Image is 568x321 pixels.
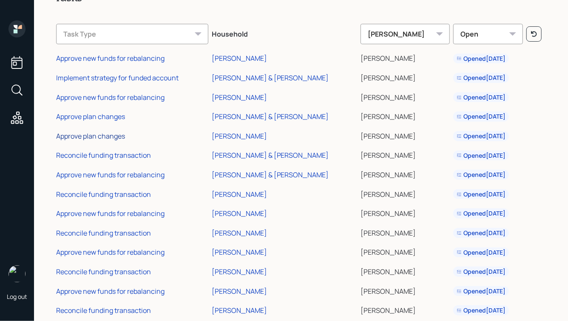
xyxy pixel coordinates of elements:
[457,190,506,199] div: Opened [DATE]
[7,293,27,301] div: Log out
[56,170,165,179] div: Approve new funds for rebalancing
[212,247,267,257] div: [PERSON_NAME]
[359,67,451,86] td: [PERSON_NAME]
[457,93,506,102] div: Opened [DATE]
[212,73,329,82] div: [PERSON_NAME] & [PERSON_NAME]
[212,306,267,315] div: [PERSON_NAME]
[359,145,451,164] td: [PERSON_NAME]
[359,86,451,106] td: [PERSON_NAME]
[212,93,267,102] div: [PERSON_NAME]
[56,306,151,315] div: Reconcile funding transaction
[359,48,451,67] td: [PERSON_NAME]
[9,265,26,282] img: hunter_neumayer.jpg
[56,54,165,63] div: Approve new funds for rebalancing
[212,170,329,179] div: [PERSON_NAME] & [PERSON_NAME]
[457,306,506,315] div: Opened [DATE]
[453,24,523,44] div: Open
[56,131,125,141] div: Approve plan changes
[212,131,267,141] div: [PERSON_NAME]
[359,183,451,203] td: [PERSON_NAME]
[359,202,451,222] td: [PERSON_NAME]
[56,228,151,238] div: Reconcile funding transaction
[457,287,506,295] div: Opened [DATE]
[359,261,451,280] td: [PERSON_NAME]
[457,54,506,63] div: Opened [DATE]
[359,280,451,300] td: [PERSON_NAME]
[56,73,179,82] div: Implement strategy for funded account
[56,93,165,102] div: Approve new funds for rebalancing
[212,112,329,121] div: [PERSON_NAME] & [PERSON_NAME]
[359,125,451,145] td: [PERSON_NAME]
[212,209,267,218] div: [PERSON_NAME]
[457,267,506,276] div: Opened [DATE]
[212,287,267,296] div: [PERSON_NAME]
[56,209,165,218] div: Approve new funds for rebalancing
[359,105,451,125] td: [PERSON_NAME]
[359,299,451,319] td: [PERSON_NAME]
[56,151,151,160] div: Reconcile funding transaction
[212,267,267,276] div: [PERSON_NAME]
[457,151,506,160] div: Opened [DATE]
[457,112,506,121] div: Opened [DATE]
[457,170,506,179] div: Opened [DATE]
[359,164,451,183] td: [PERSON_NAME]
[56,287,165,296] div: Approve new funds for rebalancing
[359,222,451,241] td: [PERSON_NAME]
[361,24,449,44] div: [PERSON_NAME]
[212,151,329,160] div: [PERSON_NAME] & [PERSON_NAME]
[457,74,506,82] div: Opened [DATE]
[56,247,165,257] div: Approve new funds for rebalancing
[56,190,151,199] div: Reconcile funding transaction
[212,228,267,238] div: [PERSON_NAME]
[359,241,451,261] td: [PERSON_NAME]
[212,190,267,199] div: [PERSON_NAME]
[210,18,359,48] th: Household
[457,248,506,257] div: Opened [DATE]
[56,267,151,276] div: Reconcile funding transaction
[457,132,506,140] div: Opened [DATE]
[457,229,506,237] div: Opened [DATE]
[212,54,267,63] div: [PERSON_NAME]
[56,24,208,44] div: Task Type
[457,209,506,218] div: Opened [DATE]
[56,112,125,121] div: Approve plan changes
